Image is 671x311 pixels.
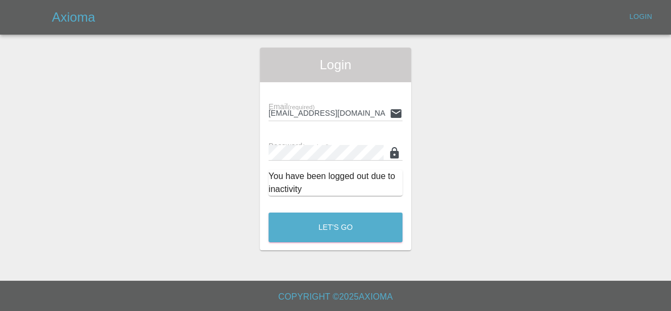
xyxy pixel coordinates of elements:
[303,143,330,150] small: (required)
[269,56,402,74] span: Login
[288,104,315,110] small: (required)
[623,9,658,25] a: Login
[269,102,314,111] span: Email
[52,9,95,26] h5: Axioma
[269,142,329,150] span: Password
[269,213,402,242] button: Let's Go
[9,289,662,305] h6: Copyright © 2025 Axioma
[269,170,402,196] div: You have been logged out due to inactivity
